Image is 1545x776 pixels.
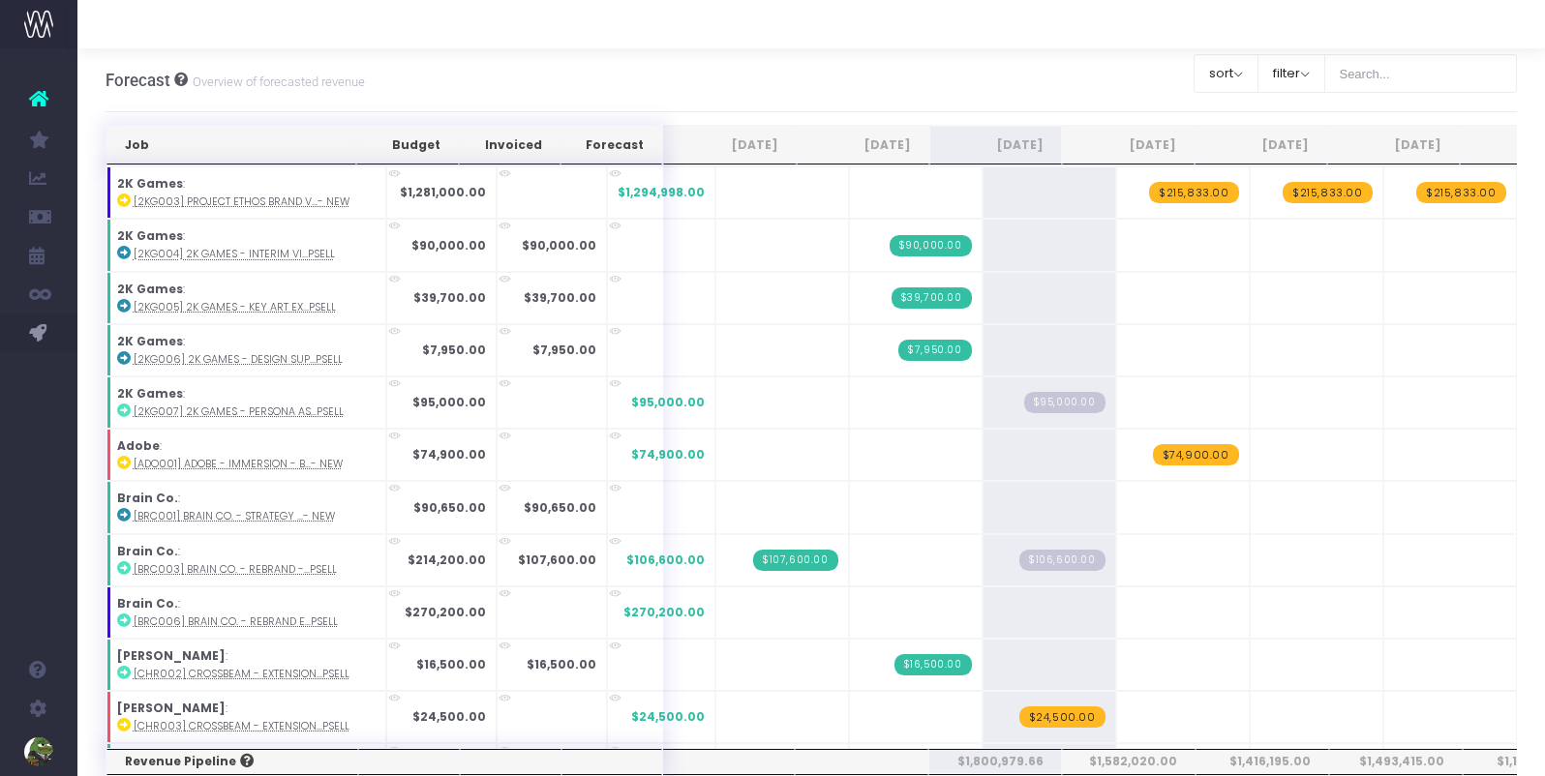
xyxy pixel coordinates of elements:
th: $1,800,979.66 [928,749,1062,774]
td: : [106,639,386,691]
abbr: [BRC003] Brain Co. - Rebrand - Brand - Upsell [134,562,337,577]
th: Jul 25: activate to sort column ascending [663,126,796,164]
span: Streamtime Invoice: 905 – 2K Games - Interim Visual [890,235,972,256]
strong: 2K Games [117,227,183,244]
strong: $214,200.00 [408,552,486,568]
abbr: [2KG004] 2K Games - Interim Visual - Brand - Upsell [134,247,335,261]
strong: $39,700.00 [524,289,596,306]
strong: $16,500.00 [416,656,486,672]
th: Budget [356,126,459,164]
strong: $107,600.00 [518,552,596,568]
span: wayahead Revenue Forecast Item [1153,444,1239,465]
span: Streamtime Invoice: 909 – 2K Games - Key Art [892,287,972,309]
td: : [106,481,386,533]
span: $270,200.00 [623,604,705,621]
strong: Adobe [117,437,160,454]
th: $1,582,020.00 [1062,749,1196,774]
th: Job: activate to sort column ascending [106,126,356,164]
button: filter [1257,54,1325,93]
td: : [106,324,386,376]
strong: 2K Games [117,281,183,297]
strong: 2K Games [117,333,183,349]
strong: $74,900.00 [412,446,486,463]
strong: $90,650.00 [524,499,596,516]
strong: 2K Games [117,385,183,402]
img: images/default_profile_image.png [24,737,53,766]
strong: $7,950.00 [532,342,596,358]
abbr: [BRC006] Brain Co. - Rebrand Extension - Brand - Upsell [134,614,338,629]
span: Streamtime Draft Invoice: 922 – [2KG007] 2K Games - Persona Assets - Brand - Upsell [1024,392,1106,413]
td: : [106,272,386,324]
th: Aug 25: activate to sort column ascending [797,126,929,164]
small: Overview of forecasted revenue [188,71,365,90]
th: Sep 25: activate to sort column ascending [929,126,1062,164]
th: Oct 25: activate to sort column ascending [1062,126,1195,164]
span: Streamtime Draft Invoice: null – [BRC003] Brain Co. - Rebrand - Brand - Upsell [1019,550,1106,571]
span: wayahead Revenue Forecast Item [1019,706,1106,728]
th: Nov 25: activate to sort column ascending [1195,126,1327,164]
span: Streamtime Invoice: 913 – [CHR002] Crossbeam - Extension - Brand - Upsell [894,654,972,675]
span: $95,000.00 [631,394,705,411]
strong: $90,000.00 [522,237,596,254]
strong: Brain Co. [117,595,178,612]
abbr: [2KG003] Project Ethos Brand V2 - Brand - New [134,194,349,209]
td: : [106,376,386,429]
td: : [106,691,386,743]
th: Invoiced [459,126,560,164]
span: $74,900.00 [631,446,705,463]
th: Forecast [560,126,662,164]
strong: $270,200.00 [405,604,486,620]
strong: [PERSON_NAME] [117,700,226,716]
strong: Brain Co. [117,490,178,506]
strong: [PERSON_NAME] [117,647,226,664]
strong: $24,500.00 [412,708,486,725]
span: wayahead Revenue Forecast Item [1149,182,1239,203]
span: $24,500.00 [631,708,705,726]
strong: $90,650.00 [413,499,486,516]
strong: $95,000.00 [412,394,486,410]
input: Search... [1324,54,1518,93]
th: $1,416,195.00 [1196,749,1329,774]
th: Dec 25: activate to sort column ascending [1327,126,1460,164]
strong: $90,000.00 [411,237,486,254]
strong: $16,500.00 [527,656,596,672]
strong: $1,281,000.00 [400,184,486,200]
abbr: [CHR003] Crossbeam - Extension - Digital - Upsell [134,719,349,733]
td: : [106,429,386,481]
span: Streamtime Invoice: 916 – 2K Games - Deck Design Support [898,340,971,361]
strong: Brain Co. [117,543,178,559]
span: $106,600.00 [626,552,705,569]
th: $1,493,415.00 [1329,749,1463,774]
abbr: [CHR002] Crossbeam - Extension - Brand - Upsell [134,667,349,681]
span: $1,294,998.00 [618,184,705,201]
span: Forecast [106,71,170,90]
button: sort [1194,54,1258,93]
td: : [106,219,386,271]
strong: $39,700.00 [413,289,486,306]
strong: 2K Games [117,175,183,192]
td: : [106,586,386,639]
span: wayahead Revenue Forecast Item [1283,182,1373,203]
td: : [106,534,386,586]
strong: $7,950.00 [422,342,486,358]
th: Revenue Pipeline [106,749,358,774]
abbr: [BRC001] Brain Co. - Strategy - Brand - New [134,509,335,523]
abbr: [2KG005] 2K Games - Key Art Explore - Brand - Upsell [134,300,336,314]
span: wayahead Revenue Forecast Item [1416,182,1506,203]
span: Streamtime Invoice: CN 892.5 – [BRC003] Brain Co. - Rebrand - Brand - Upsell [753,550,838,571]
td: : [106,166,386,219]
abbr: [ADO001] Adobe - Immersion - Brand - New [134,457,343,471]
abbr: [2KG006] 2K Games - Design Support - Brand - Upsell [134,352,343,367]
abbr: [2KG007] 2K Games - Persona Assets - Brand - Upsell [134,404,344,419]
